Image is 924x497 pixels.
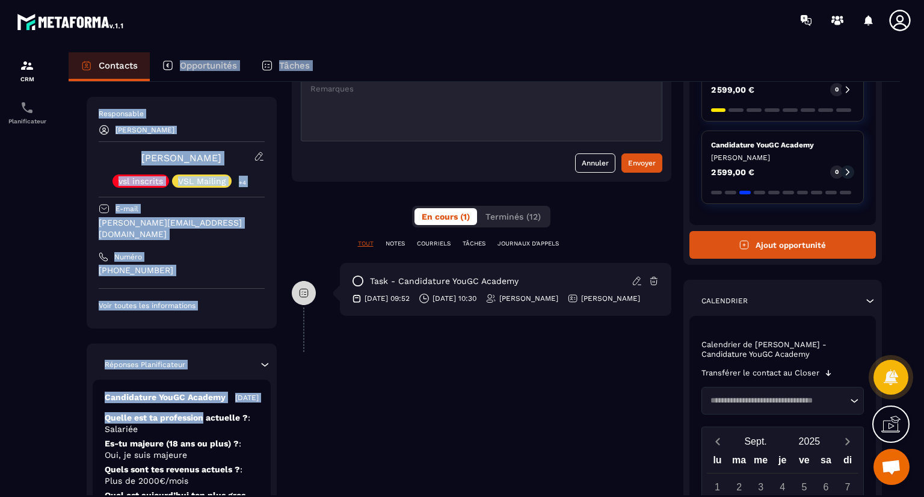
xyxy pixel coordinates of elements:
[499,294,558,303] p: [PERSON_NAME]
[628,157,656,169] div: Envoyer
[728,452,750,473] div: ma
[711,85,754,94] p: 2 599,00 €
[3,91,51,134] a: schedulerschedulerPlanificateur
[485,212,541,221] span: Terminés (12)
[837,452,858,473] div: di
[17,11,125,32] img: logo
[433,294,476,303] p: [DATE] 10:30
[105,392,226,403] p: Candidature YouGC Academy
[3,49,51,91] a: formationformationCRM
[358,239,374,248] p: TOUT
[689,231,876,259] button: Ajout opportunité
[105,438,259,461] p: Es-tu majeure (18 ans ou plus) ?
[115,204,138,214] p: E-mail
[463,239,485,248] p: TÂCHES
[105,412,259,435] p: Quelle est ta profession actuelle ?
[178,177,226,185] p: VSL Mailing
[497,239,559,248] p: JOURNAUX D'APPELS
[105,464,259,487] p: Quels sont tes revenus actuels ?
[772,452,793,473] div: je
[235,176,250,189] p: +4
[3,76,51,82] p: CRM
[706,452,728,473] div: lu
[99,301,265,310] p: Voir toutes les informations
[3,118,51,125] p: Planificateur
[701,340,864,359] p: Calendrier de [PERSON_NAME] - Candidature YouGC Academy
[119,177,163,185] p: vsl inscrits
[711,140,855,150] p: Candidature YouGC Academy
[835,168,839,176] p: 0
[99,217,265,240] p: [PERSON_NAME][EMAIL_ADDRESS][DOMAIN_NAME]
[20,100,34,115] img: scheduler
[422,212,470,221] span: En cours (1)
[20,58,34,73] img: formation
[793,452,815,473] div: ve
[279,60,310,71] p: Tâches
[370,276,519,287] p: task - Candidature YouGC Academy
[707,433,729,449] button: Previous month
[750,452,772,473] div: me
[249,52,322,81] a: Tâches
[150,52,249,81] a: Opportunités
[783,431,836,452] button: Open years overlay
[711,153,855,162] p: [PERSON_NAME]
[235,393,259,403] p: [DATE]
[873,449,910,485] div: Ouvrir le chat
[581,294,640,303] p: [PERSON_NAME]
[836,433,858,449] button: Next month
[729,431,783,452] button: Open months overlay
[417,239,451,248] p: COURRIELS
[706,395,848,407] input: Search for option
[115,126,174,134] p: [PERSON_NAME]
[835,85,839,94] p: 0
[621,153,662,173] button: Envoyer
[69,52,150,81] a: Contacts
[105,360,185,369] p: Réponses Planificateur
[478,208,548,225] button: Terminés (12)
[701,296,748,306] p: Calendrier
[701,387,864,415] div: Search for option
[99,60,138,71] p: Contacts
[711,168,754,176] p: 2 599,00 €
[141,152,221,164] a: [PERSON_NAME]
[815,452,837,473] div: sa
[414,208,477,225] button: En cours (1)
[180,60,237,71] p: Opportunités
[99,109,265,119] p: Responsable
[701,368,819,378] p: Transférer le contact au Closer
[575,153,615,173] button: Annuler
[365,294,410,303] p: [DATE] 09:52
[99,265,265,276] p: [PHONE_NUMBER]
[114,252,142,262] p: Numéro
[386,239,405,248] p: NOTES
